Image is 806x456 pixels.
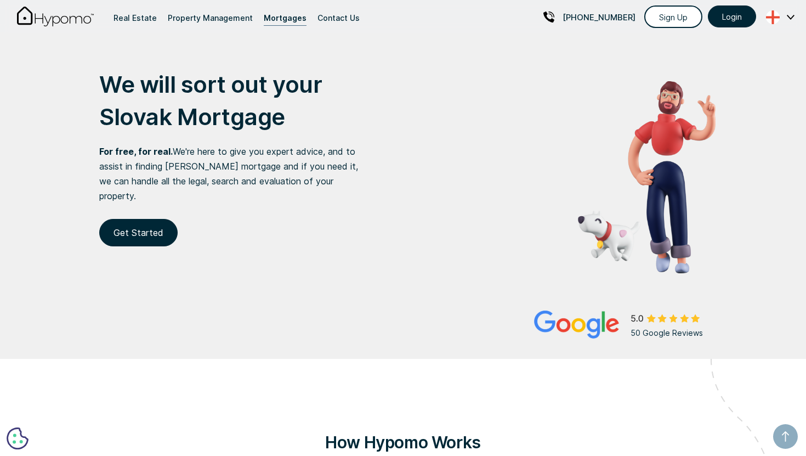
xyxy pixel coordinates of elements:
[99,146,173,157] strong: For free, for real.
[113,10,157,25] div: Real Estate
[543,4,635,30] a: [PHONE_NUMBER]
[631,325,716,340] div: 50 Google Reviews
[708,5,756,27] a: Login
[168,10,253,25] div: Property Management
[534,311,716,340] a: 50 Google Reviews
[264,10,306,25] div: Mortgages
[99,144,368,204] p: We're here to give you expert advice, and to assist in finding [PERSON_NAME] mortgage and if you ...
[563,10,635,25] p: [PHONE_NUMBER]
[99,219,178,246] a: Get Started
[644,5,702,28] a: Sign Up
[7,427,29,449] button: Preferenze sui cookie
[99,69,368,133] h1: We will sort out your Slovak Mortgage
[317,10,360,25] div: Contact Us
